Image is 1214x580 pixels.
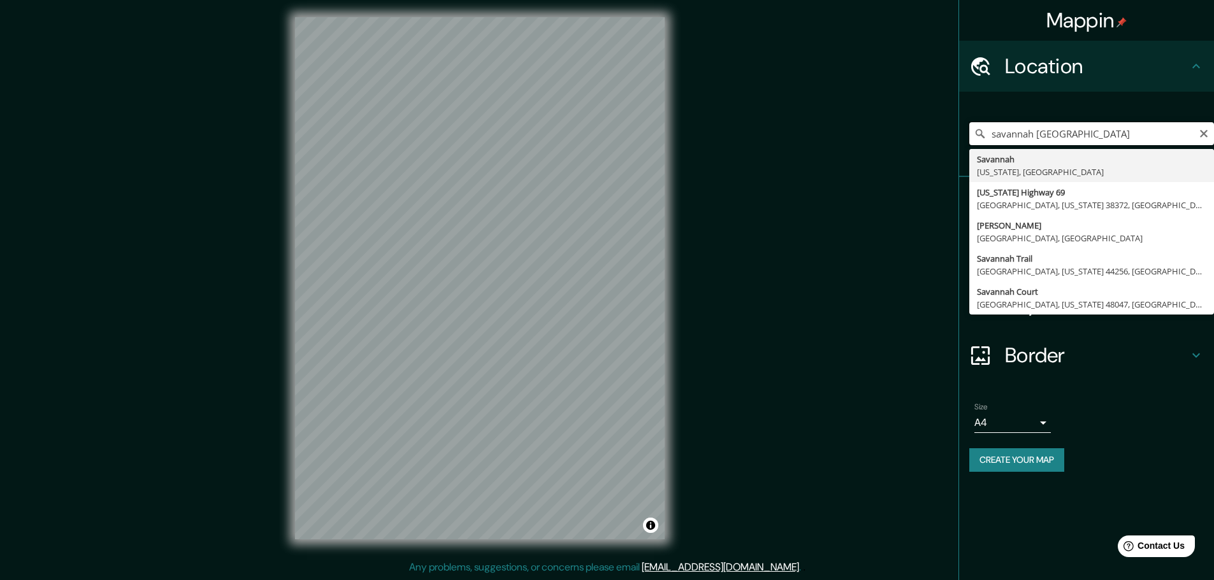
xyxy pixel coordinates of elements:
div: [GEOGRAPHIC_DATA], [US_STATE] 44256, [GEOGRAPHIC_DATA] [977,265,1206,278]
div: [US_STATE] Highway 69 [977,186,1206,199]
div: . [801,560,803,575]
h4: Layout [1005,292,1189,317]
h4: Location [1005,53,1189,79]
div: Layout [959,279,1214,330]
div: Savannah Court [977,285,1206,298]
div: Savannah Trail [977,252,1206,265]
button: Create your map [969,448,1064,472]
div: . [803,560,806,575]
div: Savannah [977,153,1206,166]
img: pin-icon.png [1116,17,1127,27]
h4: Mappin [1046,8,1127,33]
div: Pins [959,177,1214,228]
button: Toggle attribution [643,518,658,533]
canvas: Map [295,17,665,539]
h4: Border [1005,343,1189,368]
button: Clear [1199,127,1209,139]
p: Any problems, suggestions, or concerns please email . [409,560,801,575]
a: [EMAIL_ADDRESS][DOMAIN_NAME] [642,560,799,574]
div: A4 [974,413,1051,433]
input: Pick your city or area [969,122,1214,145]
div: Style [959,228,1214,279]
div: [PERSON_NAME] [977,219,1206,232]
div: [US_STATE], [GEOGRAPHIC_DATA] [977,166,1206,178]
div: Location [959,41,1214,92]
div: [GEOGRAPHIC_DATA], [US_STATE] 38372, [GEOGRAPHIC_DATA] [977,199,1206,211]
iframe: Help widget launcher [1101,530,1200,566]
div: [GEOGRAPHIC_DATA], [US_STATE] 48047, [GEOGRAPHIC_DATA] [977,298,1206,311]
div: [GEOGRAPHIC_DATA], [GEOGRAPHIC_DATA] [977,232,1206,244]
div: Border [959,330,1214,381]
label: Size [974,402,988,413]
